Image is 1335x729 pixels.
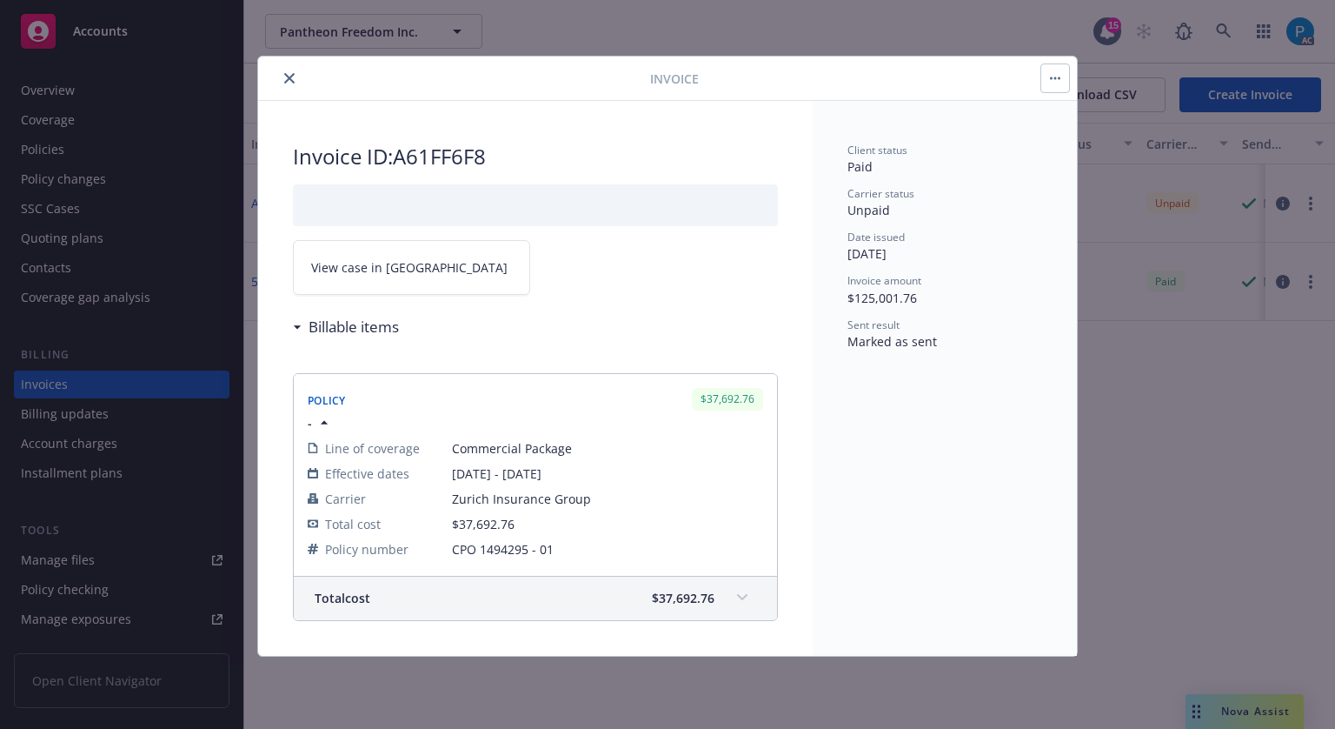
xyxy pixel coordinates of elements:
[452,540,763,558] span: CPO 1494295 - 01
[325,490,366,508] span: Carrier
[293,316,399,338] div: Billable items
[692,388,763,410] div: $37,692.76
[308,393,346,408] span: Policy
[279,68,300,89] button: close
[847,333,937,350] span: Marked as sent
[452,439,763,458] span: Commercial Package
[452,490,763,508] span: Zurich Insurance Group
[847,290,917,306] span: $125,001.76
[847,230,905,244] span: Date issued
[847,143,907,157] span: Client status
[847,186,914,201] span: Carrier status
[847,158,873,175] span: Paid
[325,515,381,533] span: Total cost
[847,318,900,332] span: Sent result
[308,414,312,432] span: -
[325,540,408,558] span: Policy number
[325,465,409,483] span: Effective dates
[847,202,890,218] span: Unpaid
[452,516,515,532] span: $37,692.76
[325,439,420,458] span: Line of coverage
[847,245,887,262] span: [DATE]
[452,465,763,483] span: [DATE] - [DATE]
[308,414,333,432] button: -
[309,316,399,338] h3: Billable items
[311,258,508,277] span: View case in [GEOGRAPHIC_DATA]
[293,143,778,171] h2: Invoice ID: A61FF6F8
[293,240,530,295] a: View case in [GEOGRAPHIC_DATA]
[315,589,370,607] span: Total cost
[650,70,699,88] span: Invoice
[294,577,777,620] div: Totalcost$37,692.76
[847,273,921,288] span: Invoice amount
[652,589,714,607] span: $37,692.76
